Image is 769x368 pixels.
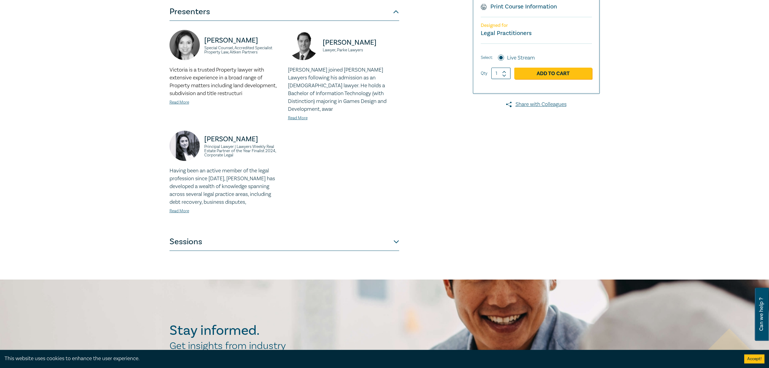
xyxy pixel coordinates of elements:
[481,23,592,28] p: Designed for
[288,30,318,60] img: https://s3.ap-southeast-2.amazonaws.com/leo-cussen-store-production-content/Contacts/Julian%20McI...
[481,29,532,37] small: Legal Practitioners
[514,68,592,79] a: Add to Cart
[170,208,189,214] a: Read More
[481,70,487,77] label: Qty
[507,54,535,62] label: Live Stream
[170,323,312,338] h2: Stay informed.
[204,36,281,45] p: [PERSON_NAME]
[481,54,493,61] span: Select:
[758,291,764,337] span: Can we help ?
[288,66,399,113] p: [PERSON_NAME] joined [PERSON_NAME] Lawyers following his admission as an [DEMOGRAPHIC_DATA] lawye...
[323,38,399,47] p: [PERSON_NAME]
[473,101,600,108] a: Share with Colleagues
[481,3,557,11] a: Print Course Information
[170,131,200,161] img: https://s3.ap-southeast-2.amazonaws.com/leo-cussen-store-production-content/Contacts/Zohra%20Ali/...
[323,48,399,52] small: Lawyer, Parke Lawyers
[204,145,281,157] small: Principal Lawyer | Lawyers Weekly Real Estate Partner of the Year Finalist 2024, Corporate Legal
[170,167,281,206] p: Having been an active member of the legal profession since [DATE], [PERSON_NAME] has developed a ...
[204,134,281,144] p: [PERSON_NAME]
[170,66,276,97] span: Victoria is a trusted Property lawyer with extensive experience in a broad range of Property matt...
[170,3,399,21] button: Presenters
[204,46,281,54] small: Special Counsel, Accredited Specialist Property Law, Aitken Partners
[491,68,511,79] input: 1
[5,355,735,363] div: This website uses cookies to enhance the user experience.
[170,30,200,60] img: https://s3.ap-southeast-2.amazonaws.com/leo-cussen-store-production-content/Contacts/Victoria%20A...
[744,354,764,363] button: Accept cookies
[170,233,399,251] button: Sessions
[288,115,308,121] a: Read More
[170,100,189,105] a: Read More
